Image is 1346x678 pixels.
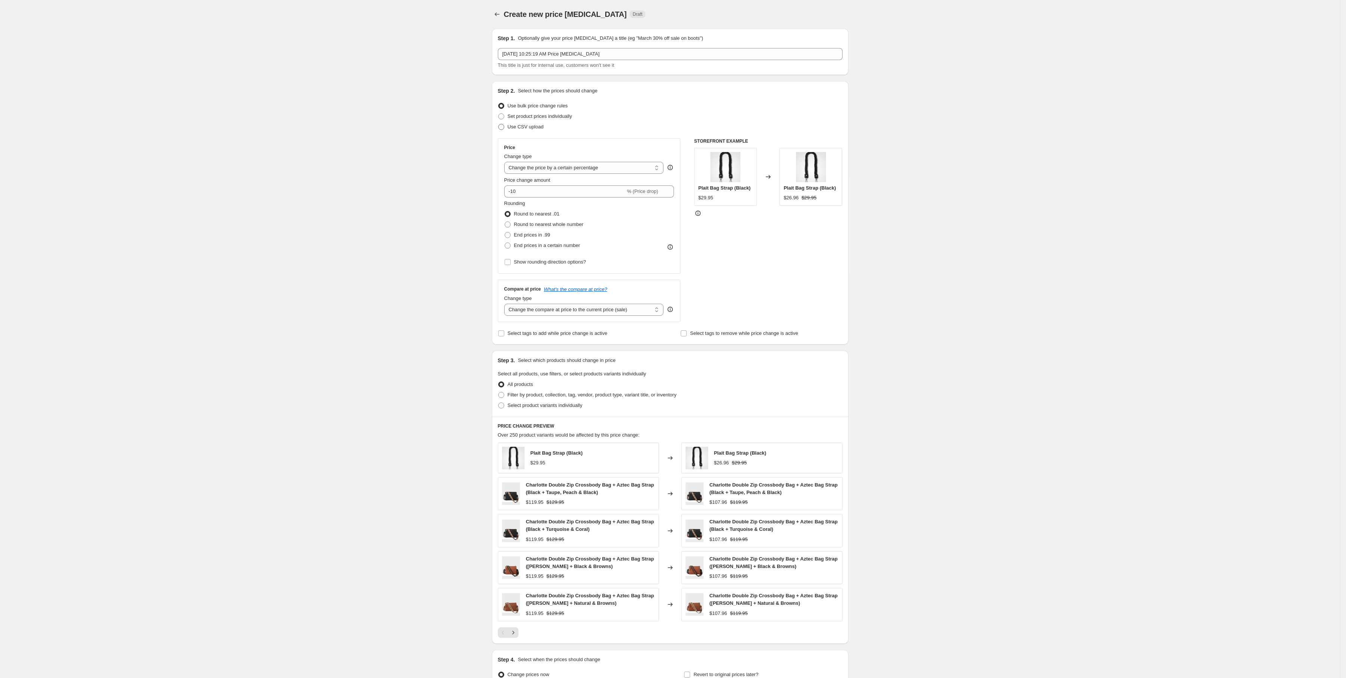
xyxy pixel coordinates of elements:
[518,357,615,364] p: Select which products should change in price
[498,371,646,377] span: Select all products, use filters, or select products variants individually
[784,185,836,191] span: Plait Bag Strap (Black)
[710,536,727,543] div: $107.96
[666,306,674,313] div: help
[492,9,502,20] button: Price change jobs
[514,232,550,238] span: End prices in .99
[710,593,838,606] span: Charlotte Double Zip Crossbody Bag + Aztec Bag Strap ([PERSON_NAME] + Natural & Browns)
[508,392,677,398] span: Filter by product, collection, tag, vendor, product type, variant title, or inventory
[686,520,704,542] img: MADISON_MH-0014_CHARLOTTE_AZTEC_BLACK-TAUPE_PEACH_FRONT_0d66a7b8-e7ab-430d-83e0-78316e027ef5_80x.jpg
[504,10,627,18] span: Create new price [MEDICAL_DATA]
[627,188,658,194] span: % (Price drop)
[784,194,799,202] div: $26.96
[730,499,748,506] strike: $119.95
[504,286,541,292] h3: Compare at price
[710,556,838,569] span: Charlotte Double Zip Crossbody Bag + Aztec Bag Strap ([PERSON_NAME] + Black & Browns)
[508,627,519,638] button: Next
[547,499,564,506] strike: $129.95
[508,330,607,336] span: Select tags to add while price change is active
[526,519,654,532] span: Charlotte Double Zip Crossbody Bag + Aztec Bag Strap (Black + Turquoise & Coral)
[714,459,729,467] div: $26.96
[508,124,544,130] span: Use CSV upload
[730,536,748,543] strike: $119.95
[508,672,549,677] span: Change prices now
[710,610,727,617] div: $107.96
[504,177,550,183] span: Price change amount
[518,87,597,95] p: Select how the prices should change
[544,286,607,292] button: What's the compare at price?
[502,556,520,579] img: MADISON_MH-0014_CHARLOTTE_AZTEC_DK_TAN_BLACK-BROWNS_FRONT_82a4bd09-4068-49c9-bd18-5c8ab8d251a0_80...
[690,330,798,336] span: Select tags to remove while price change is active
[508,113,572,119] span: Set product prices individually
[714,450,766,456] span: Plait Bag Strap (Black)
[686,593,704,616] img: MADISON_MH-0014_CHARLOTTE_AZTEC_DK_TAN-BROWNS_FRONT_f2150f5e-ff14-4fb2-9216-7c9e79b9ea71_80x.jpg
[686,482,704,505] img: MADISON_MH-0014_CHARLOTTE_AZTEC_BLACK-TAUPE_PEACH_FRONT_80x.jpg
[730,610,748,617] strike: $119.95
[633,11,642,17] span: Draft
[547,536,564,543] strike: $129.95
[514,221,583,227] span: Round to nearest whole number
[504,185,626,197] input: -15
[730,573,748,580] strike: $119.95
[526,536,544,543] div: $119.95
[518,656,600,663] p: Select when the prices should change
[498,357,515,364] h2: Step 3.
[796,152,826,182] img: MADISON_MA-2033_-_BLACK_PLAIT_STRAP_80x.jpg
[508,103,568,108] span: Use bulk price change rules
[686,556,704,579] img: MADISON_MH-0014_CHARLOTTE_AZTEC_DK_TAN_BLACK-BROWNS_FRONT_82a4bd09-4068-49c9-bd18-5c8ab8d251a0_80...
[518,35,703,42] p: Optionally give your price [MEDICAL_DATA] a title (eg "March 30% off sale on boots")
[710,499,727,506] div: $107.96
[526,556,654,569] span: Charlotte Double Zip Crossbody Bag + Aztec Bag Strap ([PERSON_NAME] + Black & Browns)
[526,482,654,495] span: Charlotte Double Zip Crossbody Bag + Aztec Bag Strap (Black + Taupe, Peach & Black)
[732,459,747,467] strike: $29.95
[498,35,515,42] h2: Step 1.
[508,402,582,408] span: Select product variants individually
[498,62,614,68] span: This title is just for internal use, customers won't see it
[504,295,532,301] span: Change type
[502,482,520,505] img: MADISON_MH-0014_CHARLOTTE_AZTEC_BLACK-TAUPE_PEACH_FRONT_80x.jpg
[710,519,838,532] span: Charlotte Double Zip Crossbody Bag + Aztec Bag Strap (Black + Turquoise & Coral)
[502,520,520,542] img: MADISON_MH-0014_CHARLOTTE_AZTEC_BLACK-TAUPE_PEACH_FRONT_0d66a7b8-e7ab-430d-83e0-78316e027ef5_80x.jpg
[498,48,843,60] input: 30% off holiday sale
[498,627,519,638] nav: Pagination
[498,656,515,663] h2: Step 4.
[547,573,564,580] strike: $129.95
[698,194,713,202] div: $29.95
[514,259,586,265] span: Show rounding direction options?
[498,87,515,95] h2: Step 2.
[526,593,654,606] span: Charlotte Double Zip Crossbody Bag + Aztec Bag Strap ([PERSON_NAME] + Natural & Browns)
[498,432,640,438] span: Over 250 product variants would be affected by this price change:
[710,482,838,495] span: Charlotte Double Zip Crossbody Bag + Aztec Bag Strap (Black + Taupe, Peach & Black)
[686,447,708,469] img: MADISON_MA-2033_-_BLACK_PLAIT_STRAP_80x.jpg
[547,610,564,617] strike: $129.95
[508,381,533,387] span: All products
[698,185,751,191] span: Plait Bag Strap (Black)
[710,573,727,580] div: $107.96
[504,200,525,206] span: Rounding
[693,672,758,677] span: Revert to original prices later?
[802,194,817,202] strike: $29.95
[504,154,532,159] span: Change type
[694,138,843,144] h6: STOREFRONT EXAMPLE
[502,447,525,469] img: MADISON_MA-2033_-_BLACK_PLAIT_STRAP_80x.jpg
[526,499,544,506] div: $119.95
[514,243,580,248] span: End prices in a certain number
[514,211,559,217] span: Round to nearest .01
[504,145,515,151] h3: Price
[710,152,740,182] img: MADISON_MA-2033_-_BLACK_PLAIT_STRAP_80x.jpg
[531,459,546,467] div: $29.95
[526,610,544,617] div: $119.95
[526,573,544,580] div: $119.95
[502,593,520,616] img: MADISON_MH-0014_CHARLOTTE_AZTEC_DK_TAN-BROWNS_FRONT_f2150f5e-ff14-4fb2-9216-7c9e79b9ea71_80x.jpg
[666,164,674,171] div: help
[498,423,843,429] h6: PRICE CHANGE PREVIEW
[531,450,583,456] span: Plait Bag Strap (Black)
